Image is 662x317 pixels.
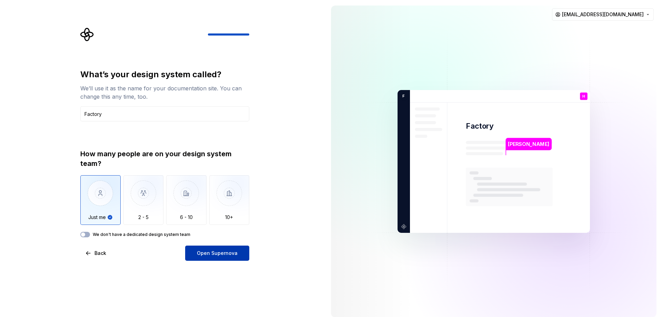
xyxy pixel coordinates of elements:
p: [PERSON_NAME] [508,140,549,148]
button: Open Supernova [185,246,249,261]
button: [EMAIL_ADDRESS][DOMAIN_NAME] [552,8,654,21]
span: Back [94,250,106,257]
span: [EMAIL_ADDRESS][DOMAIN_NAME] [562,11,644,18]
p: Factory [466,121,494,131]
div: We’ll use it as the name for your documentation site. You can change this any time, too. [80,84,249,101]
span: Open Supernova [197,250,238,257]
div: What’s your design system called? [80,69,249,80]
p: H [582,95,585,98]
div: How many people are on your design system team? [80,149,249,168]
input: Design system name [80,106,249,121]
label: We don't have a dedicated design system team [93,232,190,237]
button: Back [80,246,112,261]
p: F [400,93,405,99]
svg: Supernova Logo [80,28,94,41]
